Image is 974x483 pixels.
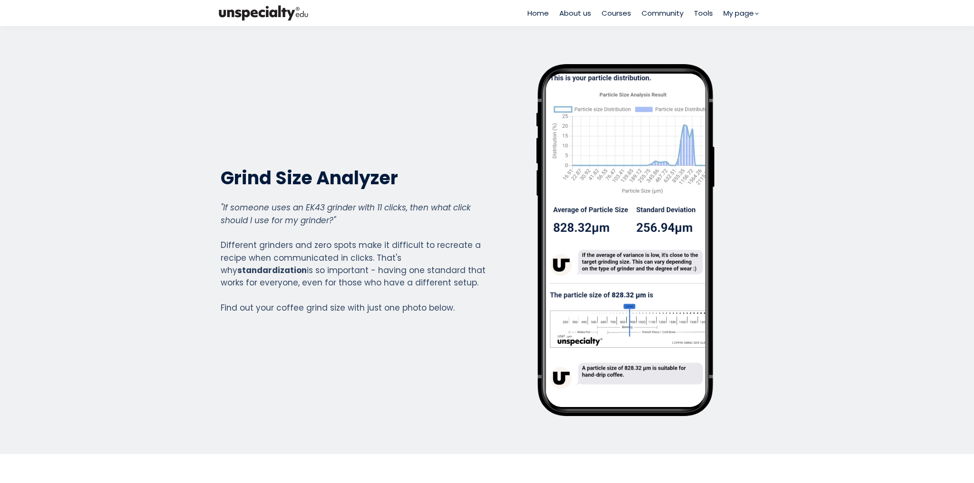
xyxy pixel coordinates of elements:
h2: Grind Size Analyzer [221,166,486,189]
a: My page [723,8,758,19]
span: My page [723,8,754,19]
a: Home [527,8,549,19]
a: Community [642,8,683,19]
a: Tools [694,8,713,19]
img: bc390a18feecddb333977e298b3a00a1.png [216,3,311,23]
a: Courses [602,8,631,19]
div: Different grinders and zero spots make it difficult to recreate a recipe when communicated in cli... [221,201,486,314]
a: About us [559,8,591,19]
em: "If someone uses an EK43 grinder with 11 clicks, then what click should I use for my grinder?" [221,202,471,226]
strong: standardization [237,265,307,276]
